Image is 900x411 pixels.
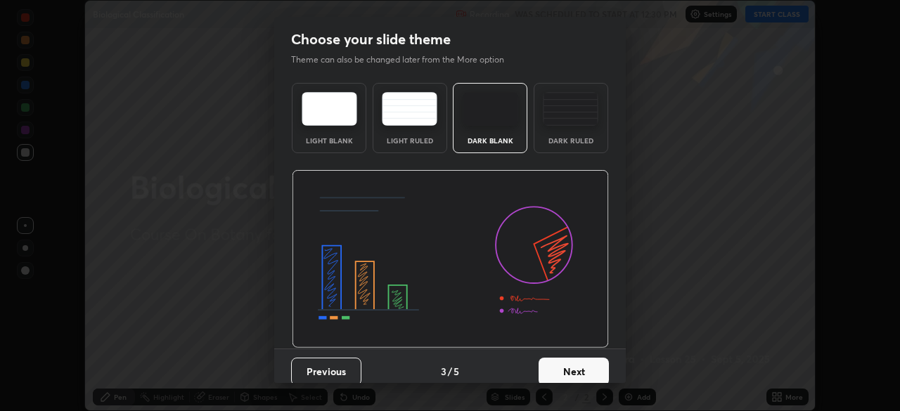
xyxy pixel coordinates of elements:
button: Previous [291,358,361,386]
h4: / [448,364,452,379]
img: lightTheme.e5ed3b09.svg [302,92,357,126]
div: Dark Ruled [543,137,599,144]
p: Theme can also be changed later from the More option [291,53,519,66]
img: darkRuledTheme.de295e13.svg [543,92,598,126]
img: lightRuledTheme.5fabf969.svg [382,92,437,126]
div: Dark Blank [462,137,518,144]
img: darkTheme.f0cc69e5.svg [463,92,518,126]
div: Light Ruled [382,137,438,144]
button: Next [539,358,609,386]
div: Light Blank [301,137,357,144]
h4: 5 [454,364,459,379]
h4: 3 [441,364,446,379]
h2: Choose your slide theme [291,30,451,48]
img: darkThemeBanner.d06ce4a2.svg [292,170,609,348]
